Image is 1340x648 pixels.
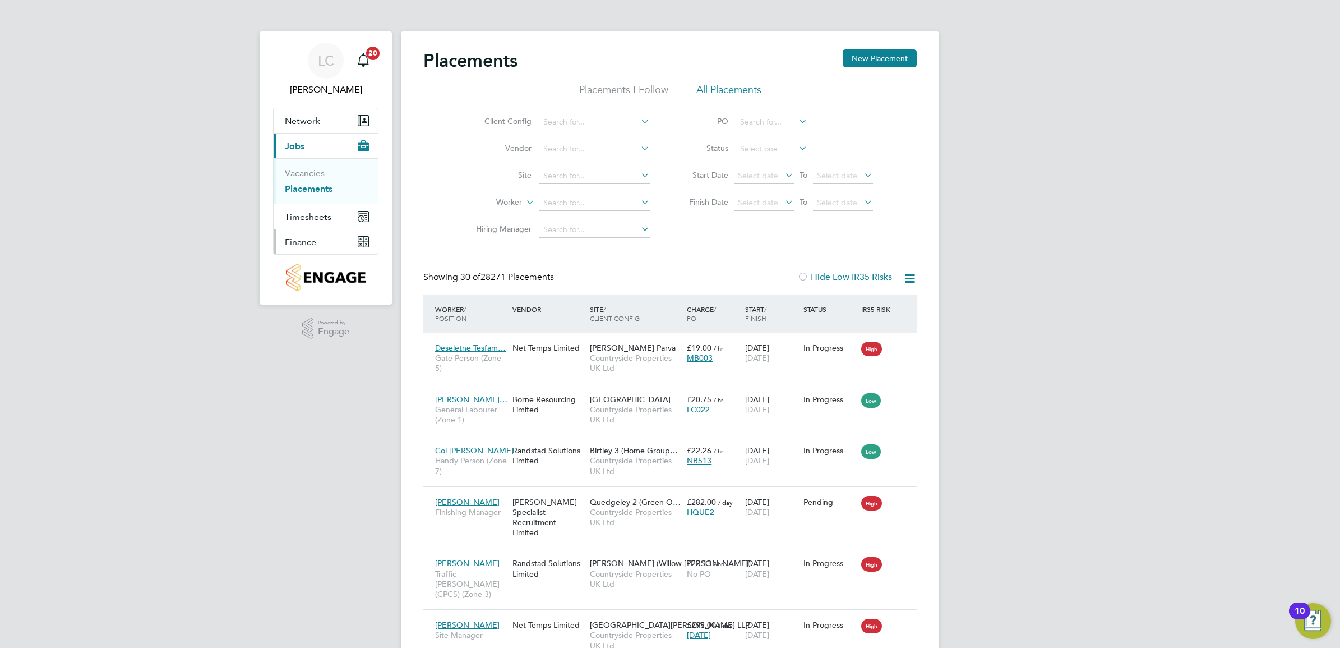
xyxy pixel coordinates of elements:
span: £19.00 [687,343,711,353]
span: [GEOGRAPHIC_DATA][PERSON_NAME] LLP [590,620,750,630]
span: Countryside Properties UK Ltd [590,569,681,589]
div: [DATE] [742,553,801,584]
div: [DATE] [742,337,801,369]
button: Finance [274,229,378,254]
label: PO [678,116,728,126]
span: High [861,496,882,511]
span: High [861,557,882,572]
div: [PERSON_NAME] Specialist Recruitment Limited [510,491,587,544]
a: Powered byEngage [302,318,350,339]
li: All Placements [696,83,761,103]
span: Countryside Properties UK Ltd [590,353,681,373]
span: Countryside Properties UK Ltd [590,456,681,476]
div: [DATE] [742,389,801,420]
label: Worker [458,197,522,208]
span: General Labourer (Zone 1) [435,405,507,425]
span: Select date [817,197,857,208]
div: Pending [803,497,856,507]
span: / hr [714,396,723,404]
div: [DATE] [742,440,801,471]
span: Select date [738,197,778,208]
div: [DATE] [742,614,801,646]
span: Countryside Properties UK Ltd [590,507,681,527]
span: £282.00 [687,497,716,507]
span: [DATE] [745,630,769,640]
span: Traffic [PERSON_NAME] (CPCS) (Zone 3) [435,569,507,600]
a: Deseletne Tesfam…Gate Person (Zone 5)Net Temps Limited[PERSON_NAME] ParvaCountryside Properties U... [432,337,917,346]
label: Hide Low IR35 Risks [797,272,892,283]
a: Vacancies [285,168,325,178]
span: 30 of [460,272,480,283]
input: Search for... [539,195,650,211]
span: Powered by [318,318,349,328]
span: Network [285,116,320,126]
a: [PERSON_NAME]Traffic [PERSON_NAME] (CPCS) (Zone 3)Randstad Solutions Limited[PERSON_NAME] (Willow... [432,552,917,562]
img: countryside-properties-logo-retina.png [286,264,365,291]
span: 28271 Placements [460,272,554,283]
div: Site [587,299,684,328]
span: Handy Person (Zone 7) [435,456,507,476]
label: Status [678,143,728,153]
div: Net Temps Limited [510,614,587,636]
a: Placements [285,183,332,194]
a: [PERSON_NAME]…General Labourer (Zone 1)Borne Resourcing Limited[GEOGRAPHIC_DATA]Countryside Prope... [432,388,917,398]
span: [DATE] [745,569,769,579]
label: Hiring Manager [467,224,532,234]
span: To [796,195,811,209]
span: [PERSON_NAME] [435,558,500,568]
span: Select date [738,171,778,181]
a: Go to home page [273,264,378,291]
span: Luke Collins [273,83,378,96]
div: Jobs [274,158,378,204]
span: No PO [687,569,711,579]
input: Search for... [736,114,807,130]
span: [PERSON_NAME] Parva [590,343,676,353]
span: Finishing Manager [435,507,507,517]
a: [PERSON_NAME]Finishing Manager[PERSON_NAME] Specialist Recruitment LimitedQuedgeley 2 (Green O…Co... [432,491,917,500]
span: [PERSON_NAME] [435,620,500,630]
span: / Client Config [590,305,640,323]
span: Birtley 3 (Home Group… [590,445,678,456]
div: 10 [1295,611,1305,626]
li: Placements I Follow [579,83,668,103]
span: [GEOGRAPHIC_DATA] [590,394,671,405]
h2: Placements [423,49,517,72]
span: Site Manager [435,630,507,640]
span: Low [861,444,881,459]
button: New Placement [843,49,917,67]
div: IR35 Risk [858,299,897,319]
span: [PERSON_NAME]… [435,394,507,405]
div: In Progress [803,343,856,353]
button: Network [274,108,378,133]
span: / PO [687,305,716,323]
span: Gate Person (Zone 5) [435,353,507,373]
span: £20.75 [687,394,711,405]
div: Net Temps Limited [510,337,587,359]
span: Countryside Properties UK Ltd [590,405,681,425]
label: Finish Date [678,197,728,207]
button: Jobs [274,134,378,158]
div: Randstad Solutions Limited [510,553,587,584]
a: 20 [352,43,375,79]
div: Status [801,299,859,319]
span: [PERSON_NAME] [435,497,500,507]
input: Search for... [539,141,650,157]
span: Select date [817,171,857,181]
input: Search for... [539,114,650,130]
div: [DATE] [742,491,801,523]
a: Col [PERSON_NAME]Handy Person (Zone 7)Randstad Solutions LimitedBirtley 3 (Home Group…Countryside... [432,439,917,449]
span: Jobs [285,141,304,151]
span: / Position [435,305,466,323]
div: In Progress [803,445,856,456]
div: Start [742,299,801,328]
div: In Progress [803,394,856,405]
span: £22.13 [687,558,711,568]
span: / day [718,621,733,629]
label: Client Config [467,116,532,126]
span: £295.00 [687,620,716,630]
div: Borne Resourcing Limited [510,389,587,420]
label: Vendor [467,143,532,153]
span: HQUE2 [687,507,714,517]
span: £22.26 [687,445,711,456]
span: LC022 [687,405,710,415]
